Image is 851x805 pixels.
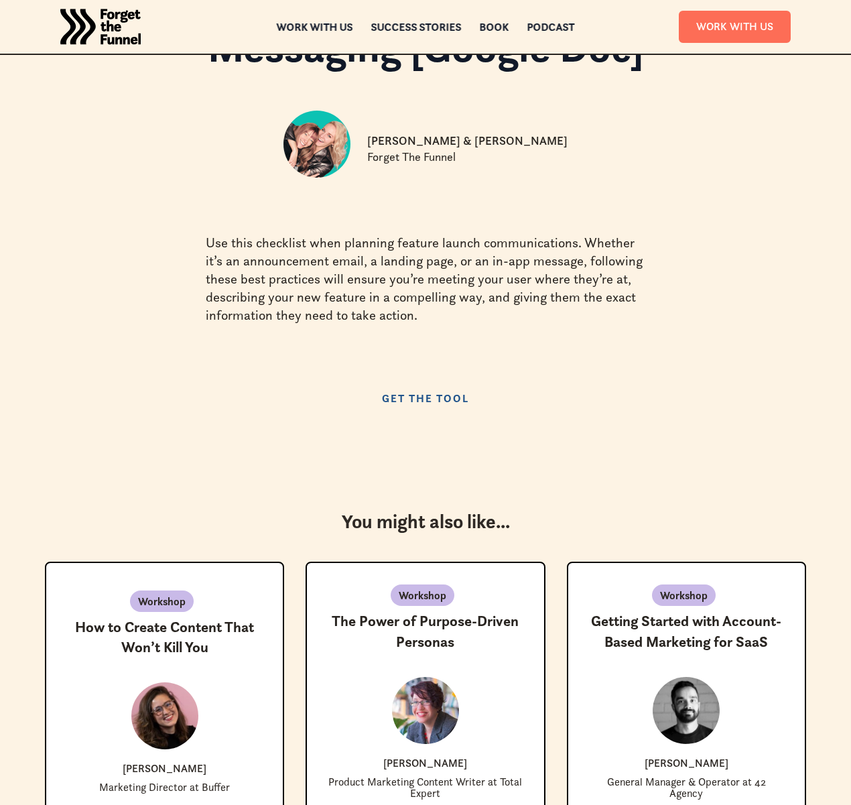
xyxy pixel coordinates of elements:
h3: How to Create Content That Won’t Kill You [68,617,261,659]
p: [PERSON_NAME] [123,763,206,773]
p: [PERSON_NAME] [383,757,467,768]
a: Work With Us [679,11,791,42]
p: Workshop [138,593,186,609]
a: Success Stories [371,22,462,32]
a: Get the Tool [369,385,482,412]
p: Forget The Funnel [367,149,456,166]
p: Product Marketing Content Writer at Total Expert [328,776,522,799]
a: Work with us [277,22,353,32]
p: General Manager & Operator at 42 Agency [590,776,783,799]
h3: Getting Started with Account-Based Marketing for SaaS [590,611,783,653]
p: Workshop [399,587,446,603]
p: [PERSON_NAME] & [PERSON_NAME] [367,133,568,149]
p: Marketing Director at Buffer [99,782,230,793]
a: Podcast [527,22,575,32]
h3: The Power of Purpose-Driven Personas [328,611,522,653]
a: Book [480,22,509,32]
p: Workshop [660,587,708,603]
p: Use this checklist when planning feature launch communications. Whether it’s an announcement emai... [206,234,645,324]
h3: You might also like... [171,508,680,535]
p: [PERSON_NAME] [645,757,728,768]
